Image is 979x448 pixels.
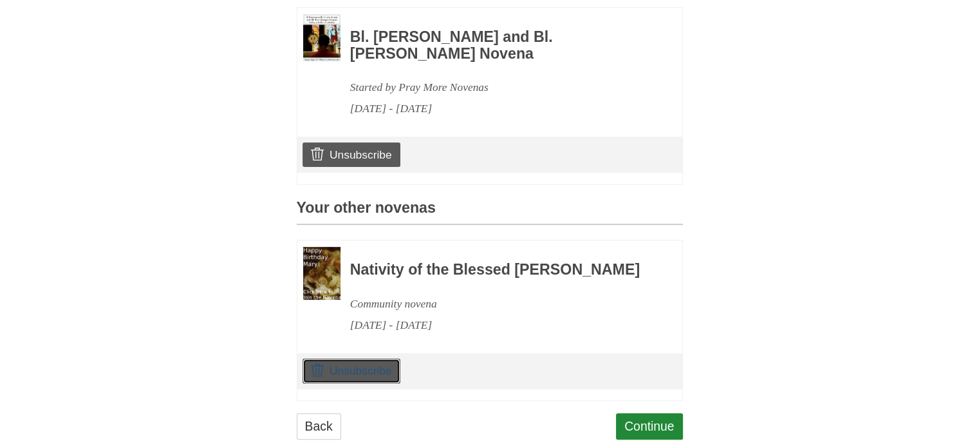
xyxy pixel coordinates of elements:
[616,413,683,440] a: Continue
[350,77,648,98] div: Started by Pray More Novenas
[297,200,683,225] h3: Your other novenas
[350,293,648,315] div: Community novena
[303,358,400,383] a: Unsubscribe
[350,29,648,62] h3: Bl. [PERSON_NAME] and Bl. [PERSON_NAME] Novena
[350,262,648,278] h3: Nativity of the Blessed [PERSON_NAME]
[303,14,340,61] img: Novena image
[350,98,648,119] div: [DATE] - [DATE]
[350,315,648,336] div: [DATE] - [DATE]
[303,142,400,167] a: Unsubscribe
[303,247,340,300] img: Novena image
[297,413,341,440] a: Back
